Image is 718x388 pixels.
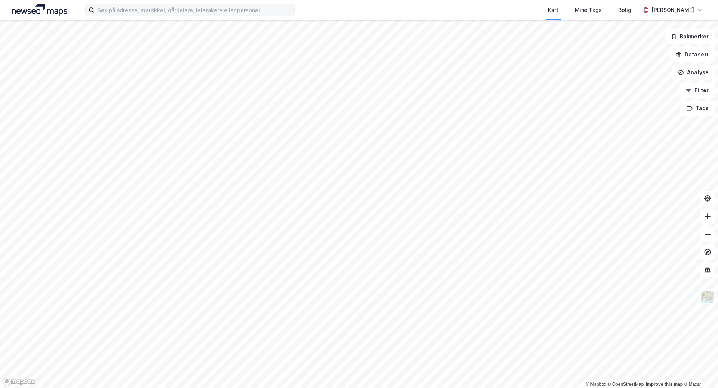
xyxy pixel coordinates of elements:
div: Bolig [618,6,631,15]
img: Z [700,290,715,304]
a: Mapbox [586,382,606,387]
img: logo.a4113a55bc3d86da70a041830d287a7e.svg [12,4,67,16]
div: Mine Tags [575,6,602,15]
button: Bokmerker [665,29,715,44]
a: Mapbox homepage [2,377,35,386]
div: [PERSON_NAME] [651,6,694,15]
iframe: Chat Widget [681,352,718,388]
button: Analyse [672,65,715,80]
button: Datasett [669,47,715,62]
input: Søk på adresse, matrikkel, gårdeiere, leietakere eller personer [95,4,294,16]
button: Tags [680,101,715,116]
div: Kontrollprogram for chat [681,352,718,388]
a: Improve this map [646,382,683,387]
div: Kart [548,6,558,15]
a: OpenStreetMap [608,382,644,387]
button: Filter [679,83,715,98]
